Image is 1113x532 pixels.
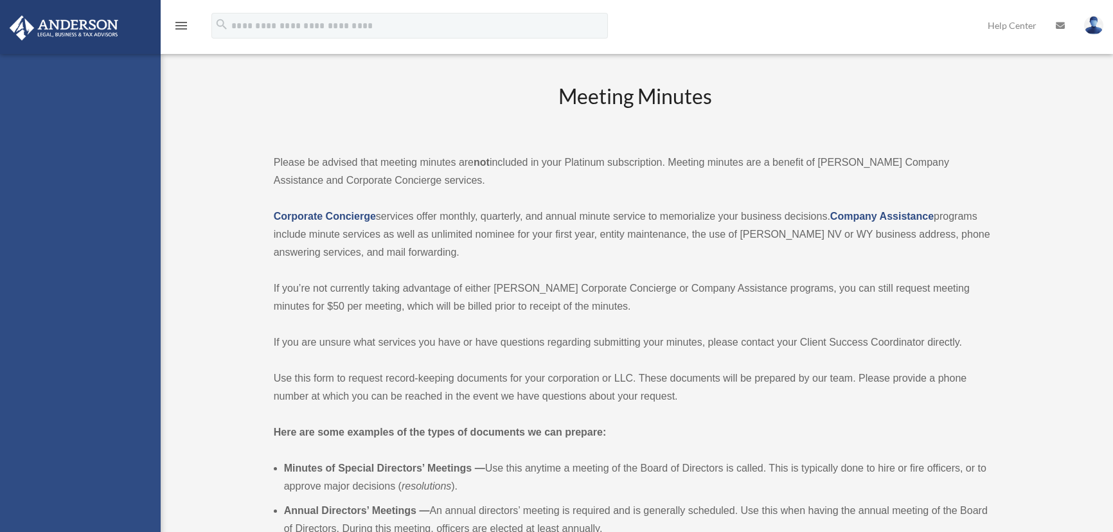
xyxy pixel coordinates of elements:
a: menu [174,22,189,33]
strong: not [474,157,490,168]
em: resolutions [402,481,451,492]
img: User Pic [1084,16,1103,35]
p: Please be advised that meeting minutes are included in your Platinum subscription. Meeting minute... [274,154,997,190]
a: Corporate Concierge [274,211,376,222]
h2: Meeting Minutes [274,82,997,136]
p: If you are unsure what services you have or have questions regarding submitting your minutes, ple... [274,333,997,351]
strong: Here are some examples of the types of documents we can prepare: [274,427,607,438]
p: If you’re not currently taking advantage of either [PERSON_NAME] Corporate Concierge or Company A... [274,279,997,315]
p: services offer monthly, quarterly, and annual minute service to memorialize your business decisio... [274,208,997,262]
i: menu [174,18,189,33]
img: Anderson Advisors Platinum Portal [6,15,122,40]
b: Minutes of Special Directors’ Meetings — [284,463,485,474]
li: Use this anytime a meeting of the Board of Directors is called. This is typically done to hire or... [284,459,997,495]
b: Annual Directors’ Meetings — [284,505,430,516]
a: Company Assistance [830,211,934,222]
i: search [215,17,229,31]
p: Use this form to request record-keeping documents for your corporation or LLC. These documents wi... [274,369,997,405]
